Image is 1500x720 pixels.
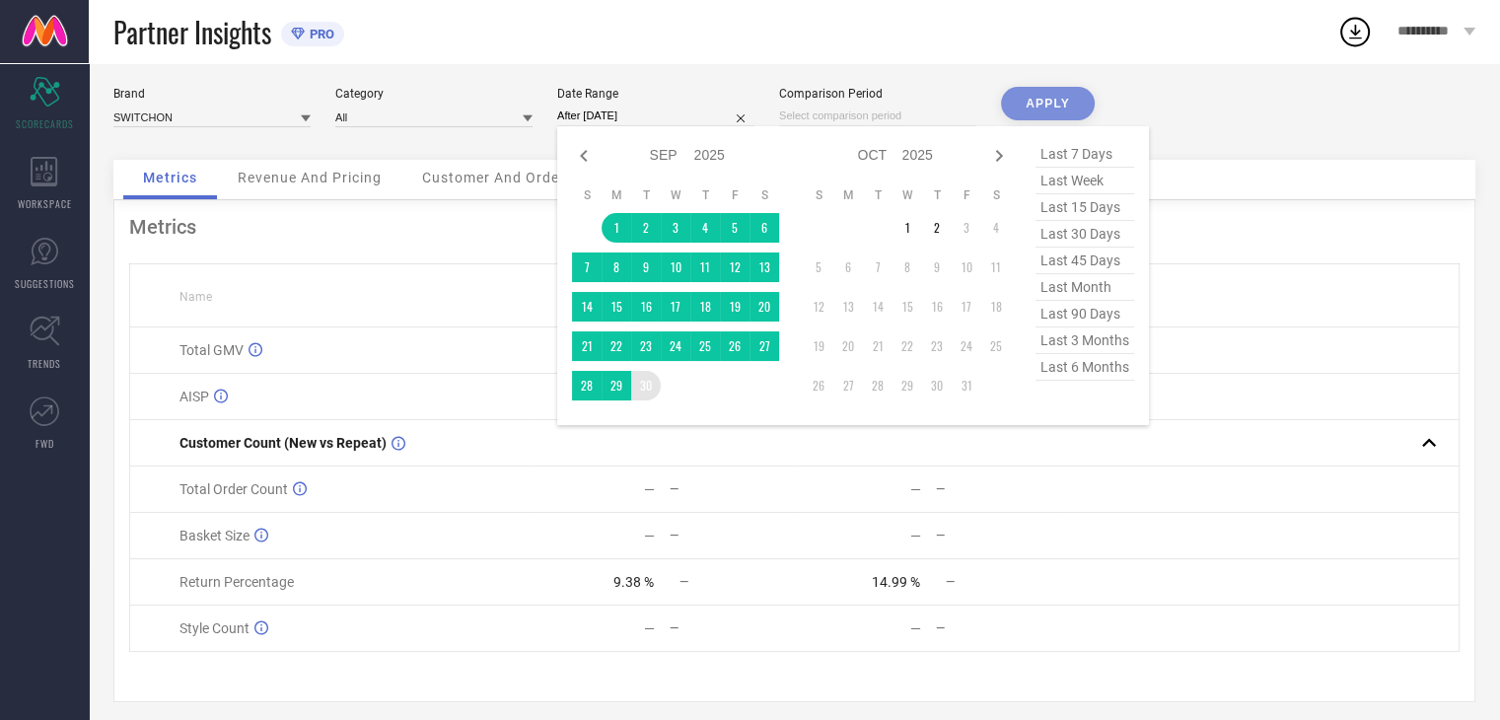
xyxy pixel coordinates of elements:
td: Wed Oct 22 2025 [893,331,922,361]
td: Thu Sep 25 2025 [690,331,720,361]
span: last month [1036,274,1134,301]
span: last 45 days [1036,248,1134,274]
th: Friday [952,187,981,203]
input: Select comparison period [779,106,976,126]
td: Fri Oct 03 2025 [952,213,981,243]
td: Wed Oct 08 2025 [893,252,922,282]
span: Total Order Count [179,481,288,497]
span: Customer Count (New vs Repeat) [179,435,387,451]
span: — [679,575,688,589]
div: — [910,481,921,497]
td: Mon Oct 06 2025 [833,252,863,282]
td: Sat Sep 27 2025 [750,331,779,361]
td: Fri Sep 12 2025 [720,252,750,282]
span: last 7 days [1036,141,1134,168]
th: Sunday [804,187,833,203]
td: Thu Oct 30 2025 [922,371,952,400]
td: Thu Sep 11 2025 [690,252,720,282]
div: Comparison Period [779,87,976,101]
td: Sun Sep 21 2025 [572,331,602,361]
td: Mon Sep 22 2025 [602,331,631,361]
div: Metrics [129,215,1460,239]
span: last 6 months [1036,354,1134,381]
span: last 15 days [1036,194,1134,221]
td: Mon Sep 08 2025 [602,252,631,282]
div: Previous month [572,144,596,168]
div: Brand [113,87,311,101]
span: AISP [179,389,209,404]
td: Wed Sep 03 2025 [661,213,690,243]
td: Tue Oct 21 2025 [863,331,893,361]
div: 14.99 % [872,574,920,590]
td: Tue Sep 09 2025 [631,252,661,282]
span: SUGGESTIONS [15,276,75,291]
span: last 90 days [1036,301,1134,327]
td: Sun Sep 14 2025 [572,292,602,322]
td: Sun Sep 28 2025 [572,371,602,400]
td: Tue Oct 14 2025 [863,292,893,322]
th: Thursday [922,187,952,203]
div: — [644,620,655,636]
td: Sat Sep 13 2025 [750,252,779,282]
span: last 30 days [1036,221,1134,248]
td: Sat Oct 25 2025 [981,331,1011,361]
td: Tue Oct 07 2025 [863,252,893,282]
td: Wed Oct 01 2025 [893,213,922,243]
th: Tuesday [631,187,661,203]
th: Monday [833,187,863,203]
td: Tue Sep 02 2025 [631,213,661,243]
td: Thu Sep 04 2025 [690,213,720,243]
td: Fri Sep 05 2025 [720,213,750,243]
div: — [910,528,921,543]
th: Saturday [981,187,1011,203]
span: Style Count [179,620,250,636]
td: Sun Oct 26 2025 [804,371,833,400]
td: Wed Sep 10 2025 [661,252,690,282]
td: Tue Oct 28 2025 [863,371,893,400]
th: Saturday [750,187,779,203]
td: Sat Oct 11 2025 [981,252,1011,282]
td: Tue Sep 16 2025 [631,292,661,322]
span: Customer And Orders [422,170,573,185]
td: Fri Sep 26 2025 [720,331,750,361]
div: — [936,529,1059,542]
th: Wednesday [661,187,690,203]
td: Sun Oct 19 2025 [804,331,833,361]
th: Sunday [572,187,602,203]
td: Tue Sep 30 2025 [631,371,661,400]
div: — [644,481,655,497]
span: Return Percentage [179,574,294,590]
div: — [936,482,1059,496]
div: — [936,621,1059,635]
div: 9.38 % [613,574,654,590]
td: Mon Oct 13 2025 [833,292,863,322]
td: Thu Sep 18 2025 [690,292,720,322]
td: Sun Oct 05 2025 [804,252,833,282]
span: WORKSPACE [18,196,72,211]
span: last week [1036,168,1134,194]
td: Sat Sep 06 2025 [750,213,779,243]
span: SCORECARDS [16,116,74,131]
div: Next month [987,144,1011,168]
span: TRENDS [28,356,61,371]
span: FWD [36,436,54,451]
th: Monday [602,187,631,203]
td: Sat Sep 20 2025 [750,292,779,322]
td: Fri Oct 24 2025 [952,331,981,361]
td: Mon Sep 29 2025 [602,371,631,400]
span: last 3 months [1036,327,1134,354]
td: Fri Oct 10 2025 [952,252,981,282]
span: Partner Insights [113,12,271,52]
td: Wed Sep 24 2025 [661,331,690,361]
td: Sun Sep 07 2025 [572,252,602,282]
div: — [670,529,793,542]
td: Thu Oct 02 2025 [922,213,952,243]
span: Basket Size [179,528,250,543]
th: Tuesday [863,187,893,203]
td: Wed Oct 15 2025 [893,292,922,322]
td: Mon Oct 27 2025 [833,371,863,400]
td: Sat Oct 18 2025 [981,292,1011,322]
td: Fri Oct 17 2025 [952,292,981,322]
th: Wednesday [893,187,922,203]
td: Fri Sep 19 2025 [720,292,750,322]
